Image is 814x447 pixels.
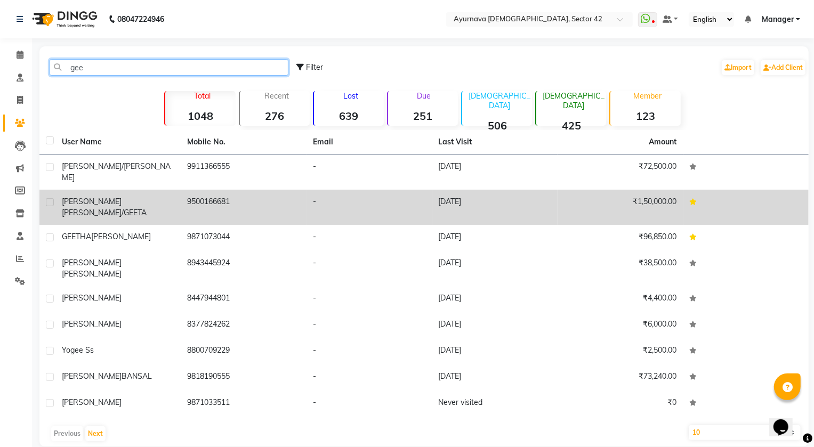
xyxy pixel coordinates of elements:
th: Last Visit [432,130,558,155]
span: [PERSON_NAME] [62,397,122,407]
td: ₹2,500.00 [558,338,683,364]
span: [PERSON_NAME] [91,232,151,241]
strong: 251 [388,109,458,123]
td: 9500166681 [181,190,307,225]
td: - [307,391,432,417]
td: 9818190555 [181,364,307,391]
td: ₹72,500.00 [558,155,683,190]
td: 8447944801 [181,286,307,312]
a: Import [722,60,754,75]
td: - [307,364,432,391]
p: Lost [318,91,384,101]
td: ₹38,500.00 [558,251,683,286]
span: [PERSON_NAME] [62,319,122,329]
th: Mobile No. [181,130,307,155]
span: [PERSON_NAME]/[PERSON_NAME] [62,161,171,182]
iframe: chat widget [769,404,803,436]
strong: 1048 [165,109,235,123]
th: Amount [643,130,683,154]
td: 9871073044 [181,225,307,251]
td: [DATE] [432,251,558,286]
p: Due [390,91,458,101]
td: [DATE] [432,190,558,225]
td: ₹0 [558,391,683,417]
td: - [307,225,432,251]
b: 08047224946 [117,4,164,34]
strong: 276 [240,109,310,123]
strong: 639 [314,109,384,123]
p: Member [615,91,680,101]
strong: 123 [610,109,680,123]
strong: 425 [536,119,606,132]
td: ₹4,400.00 [558,286,683,312]
th: User Name [55,130,181,155]
td: [DATE] [432,155,558,190]
td: Never visited [432,391,558,417]
td: 8800709229 [181,338,307,364]
span: [PERSON_NAME] [62,371,122,381]
span: BANSAL [122,371,152,381]
td: ₹73,240.00 [558,364,683,391]
td: 8943445924 [181,251,307,286]
td: - [307,338,432,364]
td: [DATE] [432,338,558,364]
span: Manager [762,14,794,25]
span: [PERSON_NAME] [PERSON_NAME] [62,258,122,279]
p: Recent [244,91,310,101]
td: - [307,286,432,312]
td: - [307,251,432,286]
span: [PERSON_NAME] [62,293,122,303]
td: 9871033511 [181,391,307,417]
td: [DATE] [432,286,558,312]
span: [PERSON_NAME] [62,197,122,206]
td: ₹6,000.00 [558,312,683,338]
span: GEETHA [62,232,91,241]
img: logo [27,4,100,34]
span: Filter [306,62,323,72]
span: [PERSON_NAME]/GEETA [62,208,147,217]
button: Next [85,426,106,441]
td: - [307,190,432,225]
p: [DEMOGRAPHIC_DATA] [466,91,532,110]
span: yogee ss [62,345,94,355]
strong: 506 [462,119,532,132]
td: - [307,155,432,190]
td: [DATE] [432,225,558,251]
th: Email [307,130,432,155]
p: [DEMOGRAPHIC_DATA] [541,91,606,110]
a: Add Client [761,60,805,75]
td: 8377824262 [181,312,307,338]
p: Total [170,91,235,101]
td: ₹1,50,000.00 [558,190,683,225]
td: 9911366555 [181,155,307,190]
td: ₹96,850.00 [558,225,683,251]
td: [DATE] [432,312,558,338]
td: - [307,312,432,338]
td: [DATE] [432,364,558,391]
input: Search by Name/Mobile/Email/Code [50,59,288,76]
